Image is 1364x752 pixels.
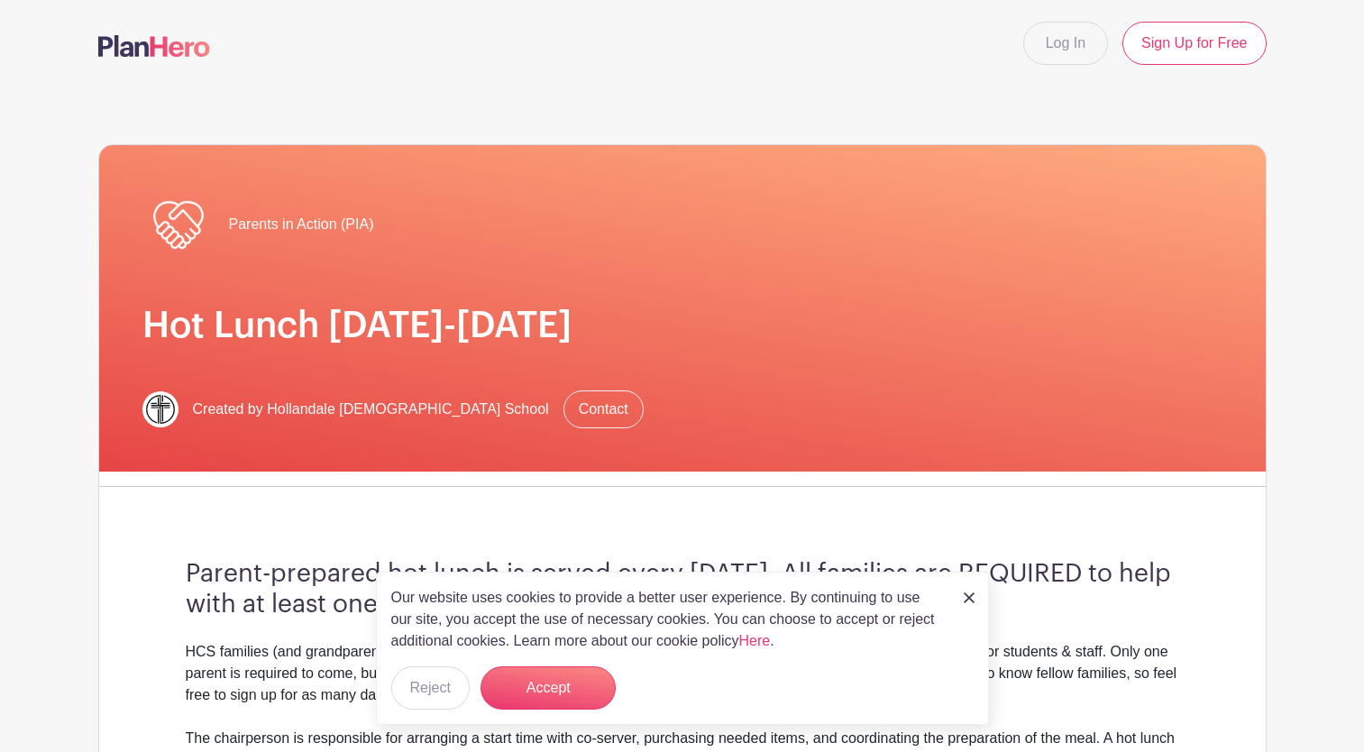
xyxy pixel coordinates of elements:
h3: Parent-prepared hot lunch is served every [DATE]. All families are REQUIRED to help with at least... [186,559,1179,619]
span: Parents in Action (PIA) [229,214,374,235]
a: Sign Up for Free [1122,22,1266,65]
a: Log In [1023,22,1108,65]
button: Accept [481,666,616,710]
img: close_button-5f87c8562297e5c2d7936805f587ecaba9071eb48480494691a3f1689db116b3.svg [964,592,975,603]
p: Our website uses cookies to provide a better user experience. By continuing to use our site, you ... [391,587,945,652]
h1: Hot Lunch [DATE]-[DATE] [142,304,1222,347]
span: Created by Hollandale [DEMOGRAPHIC_DATA] School [193,399,549,420]
img: logo-507f7623f17ff9eddc593b1ce0a138ce2505c220e1c5a4e2b4648c50719b7d32.svg [98,35,210,57]
img: HCS%20Cross.png [142,391,179,427]
img: Harmony%20Helpers%20Logo.png [142,188,215,261]
a: Here [739,633,771,648]
a: Contact [563,390,644,428]
button: Reject [391,666,470,710]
